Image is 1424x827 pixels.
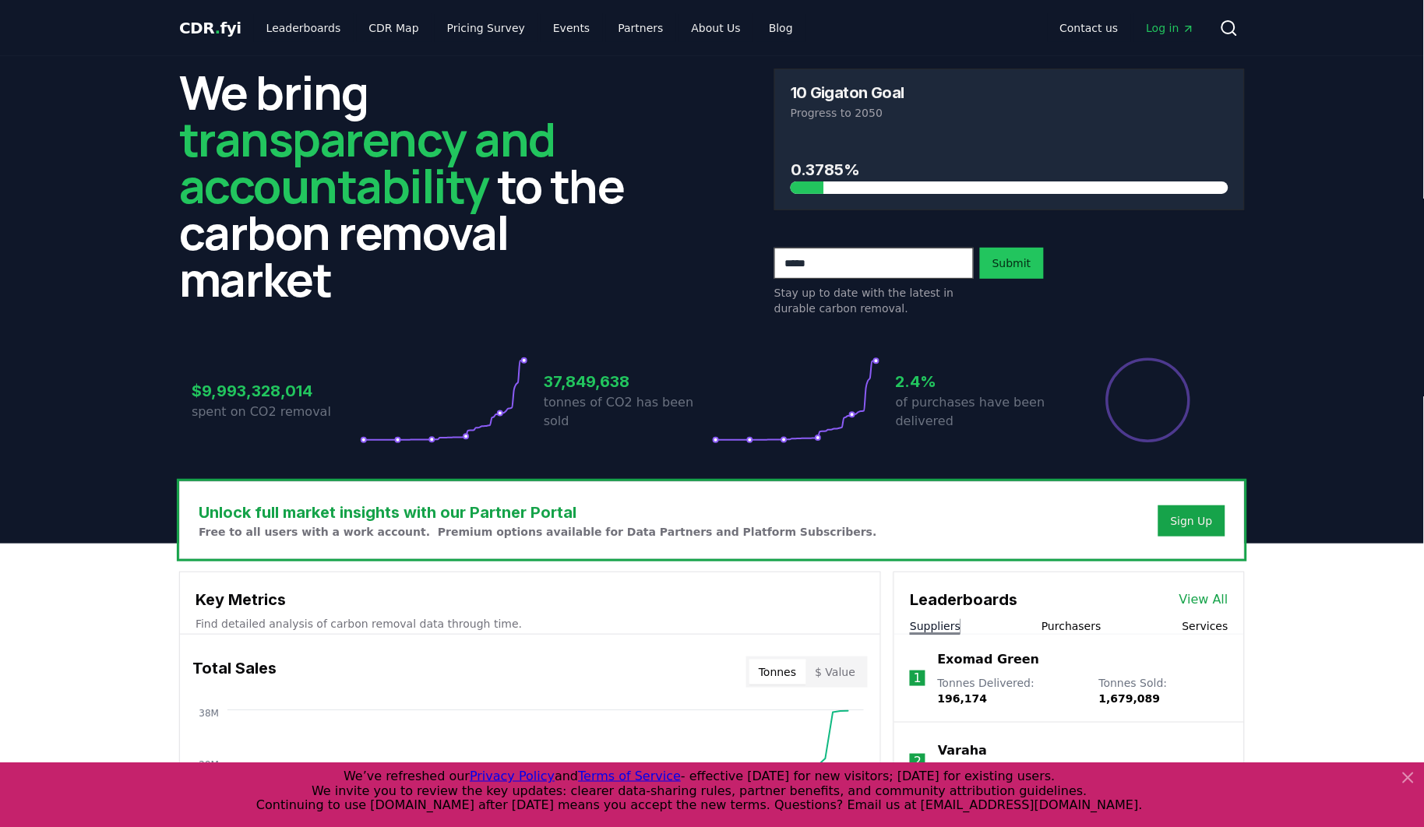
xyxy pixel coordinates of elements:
h3: 0.3785% [791,158,1228,181]
h3: Leaderboards [910,588,1017,611]
button: Services [1183,618,1228,634]
h3: Key Metrics [196,588,865,611]
button: $ Value [806,660,865,684]
a: Partners [606,14,676,42]
a: CDR.fyi [179,17,241,39]
a: Blog [756,14,805,42]
button: Suppliers [910,618,960,634]
p: of purchases have been delivered [896,393,1064,431]
p: Stay up to date with the latest in durable carbon removal. [774,285,974,316]
a: Log in [1134,14,1207,42]
h3: Total Sales [192,656,277,688]
a: About Us [679,14,753,42]
a: Events [541,14,602,42]
p: spent on CO2 removal [192,403,360,421]
span: 1,679,089 [1099,692,1161,705]
button: Sign Up [1158,505,1225,537]
h3: Unlock full market insights with our Partner Portal [199,501,877,524]
a: Varaha [938,741,987,760]
p: Free to all users with a work account. Premium options available for Data Partners and Platform S... [199,524,877,540]
div: Percentage of sales delivered [1105,357,1192,444]
span: transparency and accountability [179,107,555,217]
p: 1 [914,669,922,688]
tspan: 38M [199,708,219,719]
a: Exomad Green [938,650,1040,669]
p: Progress to 2050 [791,105,1228,121]
p: Tonnes Delivered : [938,675,1084,706]
a: View All [1179,590,1228,609]
a: Pricing Survey [435,14,538,42]
button: Purchasers [1042,618,1101,634]
p: tonnes of CO2 has been sold [544,393,712,431]
a: Leaderboards [254,14,354,42]
button: Tonnes [749,660,805,684]
h2: We bring to the carbon removal market [179,69,650,302]
h3: $9,993,328,014 [192,379,360,403]
p: Find detailed analysis of carbon removal data through time. [196,616,865,632]
span: . [215,19,220,37]
p: 2 [914,752,922,771]
span: 196,174 [938,692,988,705]
h3: 37,849,638 [544,370,712,393]
span: CDR fyi [179,19,241,37]
p: Tonnes Sold : [1099,675,1228,706]
span: Log in [1147,20,1195,36]
nav: Main [254,14,805,42]
button: Submit [980,248,1044,279]
a: Sign Up [1171,513,1213,529]
a: Contact us [1048,14,1131,42]
h3: 2.4% [896,370,1064,393]
tspan: 29M [199,759,219,770]
nav: Main [1048,14,1207,42]
a: CDR Map [357,14,432,42]
h3: 10 Gigaton Goal [791,85,904,100]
